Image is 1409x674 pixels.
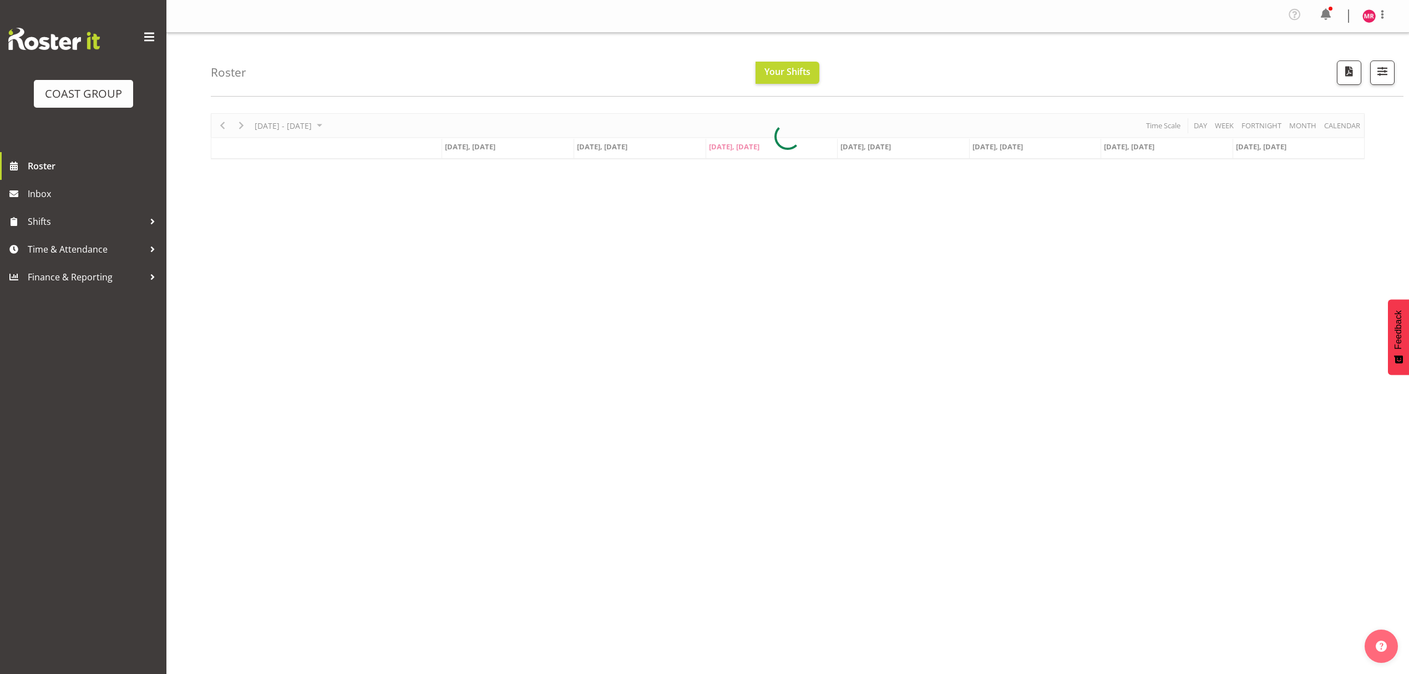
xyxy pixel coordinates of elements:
span: Your Shifts [764,66,810,78]
span: Time & Attendance [28,241,144,258]
button: Download a PDF of the roster according to the set date range. [1337,61,1361,85]
button: Your Shifts [756,62,819,84]
img: Rosterit website logo [8,28,100,50]
img: mathew-rolle10807.jpg [1362,9,1376,23]
span: Finance & Reporting [28,269,144,285]
button: Feedback - Show survey [1388,299,1409,375]
img: help-xxl-2.png [1376,641,1387,652]
div: COAST GROUP [45,85,122,102]
span: Shifts [28,213,144,230]
span: Feedback [1393,310,1403,349]
h4: Roster [211,66,246,79]
span: Roster [28,158,161,174]
span: Inbox [28,185,161,202]
button: Filter Shifts [1370,61,1395,85]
